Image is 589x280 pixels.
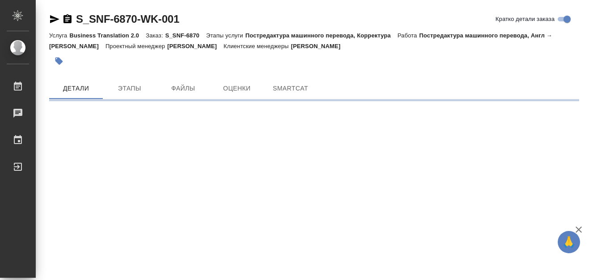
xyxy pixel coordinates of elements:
[291,43,347,49] p: [PERSON_NAME]
[162,83,205,94] span: Файлы
[496,15,555,24] span: Кратко детали заказа
[223,43,291,49] p: Клиентские менеджеры
[49,51,69,71] button: Добавить тэг
[49,14,60,25] button: Скопировать ссылку для ЯМессенджера
[269,83,312,94] span: SmartCat
[245,32,397,39] p: Постредактура машинного перевода, Корректура
[165,32,206,39] p: S_SNF-6870
[49,32,69,39] p: Услуга
[215,83,258,94] span: Оценки
[76,13,179,25] a: S_SNF-6870-WK-001
[69,32,146,39] p: Business Translation 2.0
[105,43,167,49] p: Проектный менеджер
[62,14,73,25] button: Скопировать ссылку
[561,233,576,251] span: 🙏
[167,43,223,49] p: [PERSON_NAME]
[108,83,151,94] span: Этапы
[558,231,580,253] button: 🙏
[206,32,245,39] p: Этапы услуги
[55,83,97,94] span: Детали
[146,32,165,39] p: Заказ:
[397,32,419,39] p: Работа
